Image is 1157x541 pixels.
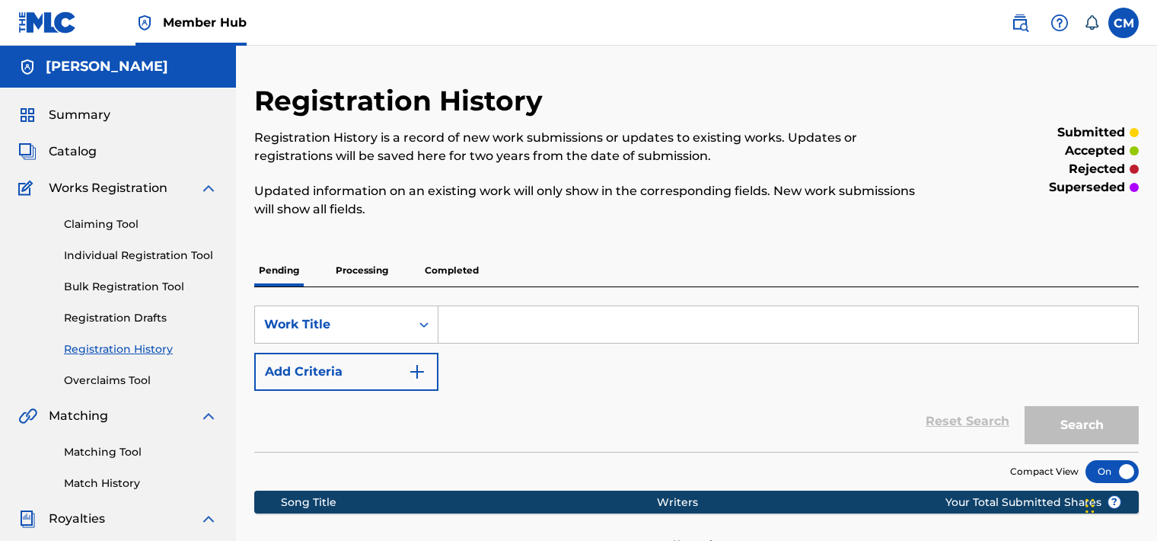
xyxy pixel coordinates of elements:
[254,182,935,219] p: Updated information on an existing work will only show in the corresponding fields. New work subm...
[64,310,218,326] a: Registration Drafts
[945,495,1121,511] span: Your Total Submitted Shares
[18,179,38,197] img: Works Registration
[64,373,218,389] a: Overclaims Tool
[163,14,247,31] span: Member Hub
[1081,468,1157,541] iframe: Chat Widget
[1065,142,1125,160] p: accepted
[1085,483,1095,529] div: Drag
[254,353,438,391] button: Add Criteria
[1057,123,1125,142] p: submitted
[1011,14,1029,32] img: search
[1049,178,1125,197] p: superseded
[1010,465,1079,479] span: Compact View
[135,14,154,32] img: Top Rightsholder
[254,254,304,287] p: Pending
[49,407,108,425] span: Matching
[18,11,77,34] img: MLC Logo
[64,248,218,264] a: Individual Registration Tool
[64,444,218,460] a: Matching Tool
[264,315,401,334] div: Work Title
[18,510,37,528] img: Royalties
[49,510,105,528] span: Royalties
[49,142,97,161] span: Catalog
[254,306,1139,452] form: Search Form
[281,495,657,511] div: Song Title
[49,106,110,124] span: Summary
[1084,15,1099,30] div: Notifications
[1108,8,1139,38] div: User Menu
[18,106,37,124] img: Summary
[64,216,218,232] a: Claiming Tool
[657,495,993,511] div: Writers
[199,179,218,197] img: expand
[199,407,218,425] img: expand
[254,84,550,118] h2: Registration History
[199,510,218,528] img: expand
[1069,160,1125,178] p: rejected
[331,254,393,287] p: Processing
[49,179,167,197] span: Works Registration
[64,279,218,295] a: Bulk Registration Tool
[18,142,97,161] a: CatalogCatalog
[64,475,218,491] a: Match History
[408,363,426,381] img: 9d2ae6d4665cec9f34b9.svg
[420,254,483,287] p: Completed
[18,407,37,425] img: Matching
[1050,14,1069,32] img: help
[18,106,110,124] a: SummarySummary
[1044,8,1075,38] div: Help
[46,58,168,75] h5: CHRISTOPHER MOON
[64,341,218,357] a: Registration History
[18,142,37,161] img: Catalog
[18,58,37,76] img: Accounts
[254,129,935,165] p: Registration History is a record of new work submissions or updates to existing works. Updates or...
[1005,8,1035,38] a: Public Search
